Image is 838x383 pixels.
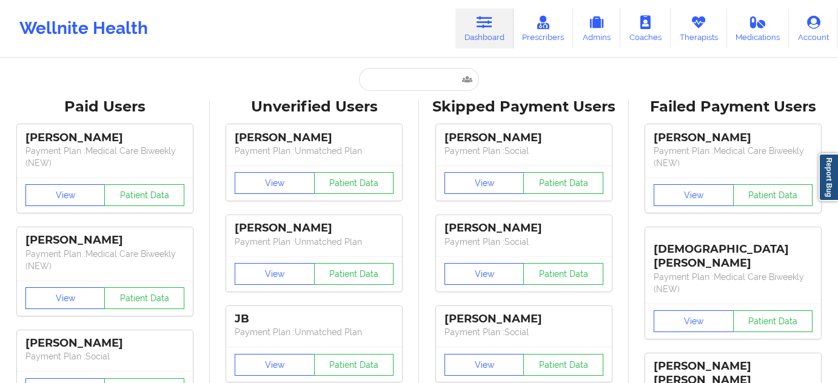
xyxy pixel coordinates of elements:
div: [PERSON_NAME] [235,221,394,235]
button: Patient Data [523,172,603,194]
button: View [235,263,315,285]
div: Failed Payment Users [637,98,830,116]
button: View [25,184,106,206]
a: Medications [727,8,789,48]
button: View [444,263,525,285]
p: Payment Plan : Unmatched Plan [235,145,394,157]
button: Patient Data [523,354,603,376]
div: [DEMOGRAPHIC_DATA][PERSON_NAME] [654,233,813,270]
button: Patient Data [733,184,813,206]
button: View [654,184,734,206]
div: [PERSON_NAME] [444,221,603,235]
button: Patient Data [314,354,394,376]
a: Coaches [620,8,671,48]
p: Payment Plan : Social [444,145,603,157]
div: JB [235,312,394,326]
p: Payment Plan : Medical Care Biweekly (NEW) [654,271,813,295]
p: Payment Plan : Social [25,350,184,362]
button: View [235,172,315,194]
button: Patient Data [314,263,394,285]
p: Payment Plan : Social [444,236,603,248]
p: Payment Plan : Unmatched Plan [235,326,394,338]
button: Patient Data [104,287,184,309]
button: View [444,354,525,376]
button: View [235,354,315,376]
button: View [444,172,525,194]
div: Unverified Users [218,98,411,116]
div: [PERSON_NAME] [25,131,184,145]
p: Payment Plan : Medical Care Biweekly (NEW) [654,145,813,169]
a: Account [789,8,838,48]
button: Patient Data [523,263,603,285]
button: Patient Data [314,172,394,194]
a: Admins [573,8,620,48]
a: Therapists [671,8,727,48]
p: Payment Plan : Unmatched Plan [235,236,394,248]
div: [PERSON_NAME] [444,312,603,326]
button: View [25,287,106,309]
a: Prescribers [514,8,574,48]
p: Payment Plan : Medical Care Biweekly (NEW) [25,145,184,169]
div: Skipped Payment Users [427,98,620,116]
p: Payment Plan : Medical Care Biweekly (NEW) [25,248,184,272]
div: [PERSON_NAME] [235,131,394,145]
button: View [654,310,734,332]
div: [PERSON_NAME] [444,131,603,145]
a: Dashboard [455,8,514,48]
p: Payment Plan : Social [444,326,603,338]
div: [PERSON_NAME] [25,233,184,247]
button: Patient Data [104,184,184,206]
div: [PERSON_NAME] [654,131,813,145]
button: Patient Data [733,310,813,332]
a: Report Bug [819,153,838,201]
div: Paid Users [8,98,201,116]
div: [PERSON_NAME] [25,336,184,350]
